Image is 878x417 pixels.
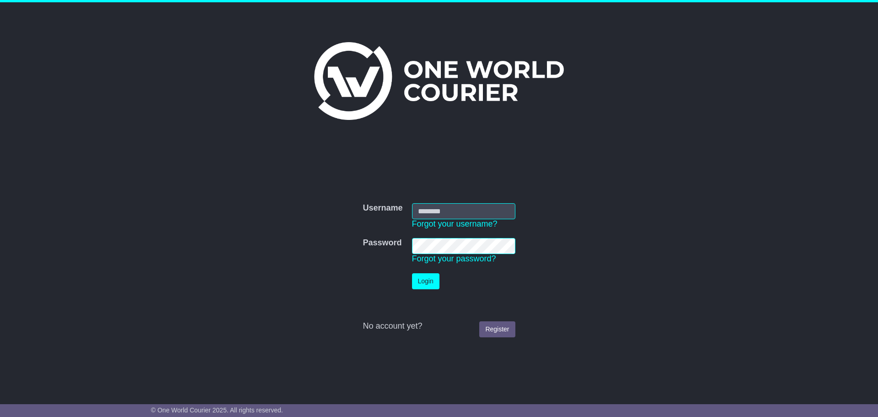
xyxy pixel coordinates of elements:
label: Username [363,203,402,213]
a: Forgot your username? [412,219,498,228]
span: © One World Courier 2025. All rights reserved. [151,406,283,414]
div: No account yet? [363,321,515,331]
img: One World [314,42,564,120]
a: Register [479,321,515,337]
button: Login [412,273,439,289]
a: Forgot your password? [412,254,496,263]
label: Password [363,238,402,248]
